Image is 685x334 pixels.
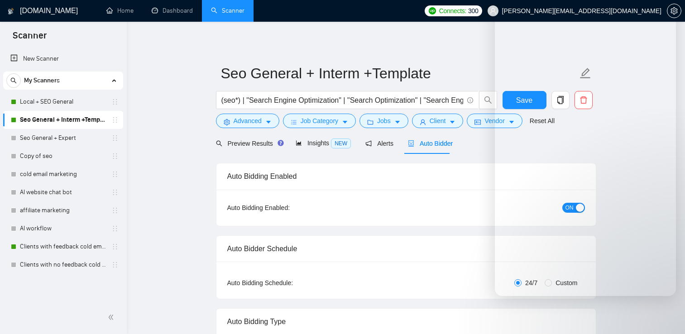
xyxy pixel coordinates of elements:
span: holder [111,243,119,250]
span: Advanced [234,116,262,126]
li: My Scanners [3,72,123,274]
div: Auto Bidding Schedule: [227,278,346,288]
span: notification [365,140,372,147]
span: holder [111,134,119,142]
div: Auto Bidding Enabled: [227,203,346,213]
span: caret-down [265,119,272,125]
span: NEW [331,138,351,148]
button: search [479,91,497,109]
span: holder [111,207,119,214]
a: AI workflow [20,219,106,238]
a: homeHome [106,7,134,14]
input: Scanner name... [221,62,578,85]
a: Local + SEO General [20,93,106,111]
button: barsJob Categorycaret-down [283,114,356,128]
span: user [420,119,426,125]
div: Tooltip anchor [277,139,285,147]
span: Jobs [377,116,391,126]
a: AI website chat bot [20,183,106,201]
button: folderJobscaret-down [359,114,408,128]
span: search [479,96,497,104]
button: settingAdvancedcaret-down [216,114,279,128]
span: bars [291,119,297,125]
span: caret-down [394,119,401,125]
span: info-circle [467,97,473,103]
a: cold email marketing [20,165,106,183]
span: 300 [468,6,478,16]
li: New Scanner [3,50,123,68]
span: search [7,77,20,84]
div: Auto Bidder Schedule [227,236,585,262]
a: dashboardDashboard [152,7,193,14]
span: holder [111,189,119,196]
span: Scanner [5,29,54,48]
span: Client [430,116,446,126]
span: holder [111,225,119,232]
span: holder [111,98,119,105]
a: New Scanner [10,50,116,68]
a: Seo General + Expert [20,129,106,147]
img: logo [8,4,14,19]
button: search [6,73,21,88]
a: Clients with no feedback cold email marketing [20,256,106,274]
span: folder [367,119,374,125]
span: Alerts [365,140,393,147]
span: setting [224,119,230,125]
button: setting [667,4,681,18]
span: My Scanners [24,72,60,90]
span: search [216,140,222,147]
span: area-chart [296,140,302,146]
input: Search Freelance Jobs... [221,95,463,106]
a: Copy of seo [20,147,106,165]
span: Preview Results [216,140,281,147]
a: setting [667,7,681,14]
span: caret-down [342,119,348,125]
span: holder [111,153,119,160]
span: user [490,8,496,14]
span: idcard [474,119,481,125]
span: holder [111,171,119,178]
span: Auto Bidder [408,140,453,147]
span: Connects: [439,6,466,16]
a: Clients with feedback cold email marketing [20,238,106,256]
span: double-left [108,313,117,322]
a: Seo General + Interm +Template [20,111,106,129]
button: userClientcaret-down [412,114,464,128]
button: idcardVendorcaret-down [467,114,522,128]
span: Job Category [301,116,338,126]
span: Vendor [484,116,504,126]
span: robot [408,140,414,147]
iframe: Intercom live chat [495,9,676,296]
div: Auto Bidding Enabled [227,163,585,189]
span: Insights [296,139,351,147]
span: caret-down [449,119,455,125]
a: affiliate marketing [20,201,106,219]
span: holder [111,261,119,268]
span: holder [111,116,119,124]
iframe: Intercom live chat [654,303,676,325]
img: upwork-logo.png [429,7,436,14]
a: searchScanner [211,7,244,14]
